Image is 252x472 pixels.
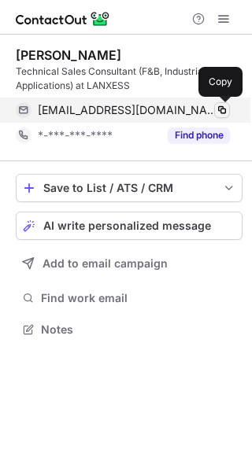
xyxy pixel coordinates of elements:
[16,47,121,63] div: [PERSON_NAME]
[16,287,243,309] button: Find work email
[41,291,236,305] span: Find work email
[16,174,243,202] button: save-profile-one-click
[41,323,236,337] span: Notes
[16,65,243,93] div: Technical Sales Consultant (F&B, Industrial Applications) at LANXESS
[168,127,230,143] button: Reveal Button
[43,257,168,270] span: Add to email campaign
[16,319,243,341] button: Notes
[38,103,218,117] span: [EMAIL_ADDRESS][DOMAIN_NAME]
[43,182,215,194] div: Save to List / ATS / CRM
[16,9,110,28] img: ContactOut v5.3.10
[16,212,243,240] button: AI write personalized message
[16,249,243,278] button: Add to email campaign
[43,219,211,232] span: AI write personalized message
